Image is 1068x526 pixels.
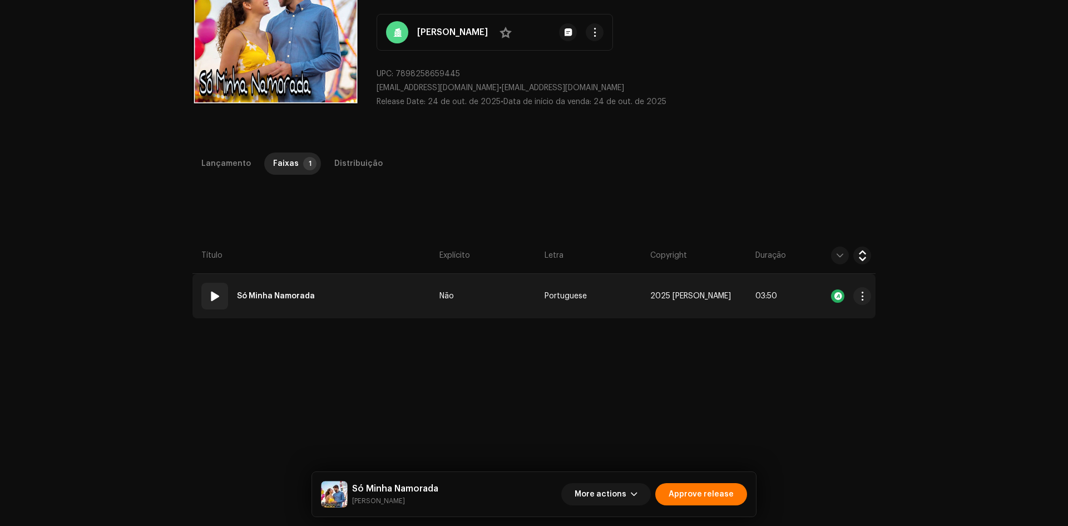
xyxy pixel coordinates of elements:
[352,482,438,495] h5: Só Minha Namorada
[273,153,299,175] div: Faixas
[655,483,747,505] button: Approve release
[575,483,626,505] span: More actions
[377,82,876,94] p: •
[439,292,454,301] span: Não
[395,70,460,78] span: 7898258659445
[561,483,651,505] button: More actions
[334,153,383,175] div: Distribuição
[417,26,488,39] strong: [PERSON_NAME]
[545,292,587,301] span: Portuguese
[650,250,687,261] span: Copyright
[755,292,777,300] span: 03:50
[503,98,591,106] span: Data de início da venda:
[755,250,786,261] span: Duração
[545,250,563,261] span: Letra
[377,98,426,106] span: Release Date:
[321,481,348,508] img: 2019405e-2162-4147-a4dc-3d007580541c
[377,98,503,106] span: •
[650,292,731,301] span: 2025 Alfredo Assumpção
[594,98,666,106] span: 24 de out. de 2025
[669,483,734,505] span: Approve release
[237,285,315,307] strong: Só Minha Namorada
[377,84,499,92] span: [EMAIL_ADDRESS][DOMAIN_NAME]
[201,283,228,309] div: 01
[439,250,470,261] span: Explícito
[352,495,438,507] small: Só Minha Namorada
[303,157,317,170] p-badge: 1
[428,98,501,106] span: 24 de out. de 2025
[201,250,222,261] span: Título
[201,153,251,175] div: Lançamento
[377,70,393,78] span: UPC:
[502,84,624,92] span: [EMAIL_ADDRESS][DOMAIN_NAME]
